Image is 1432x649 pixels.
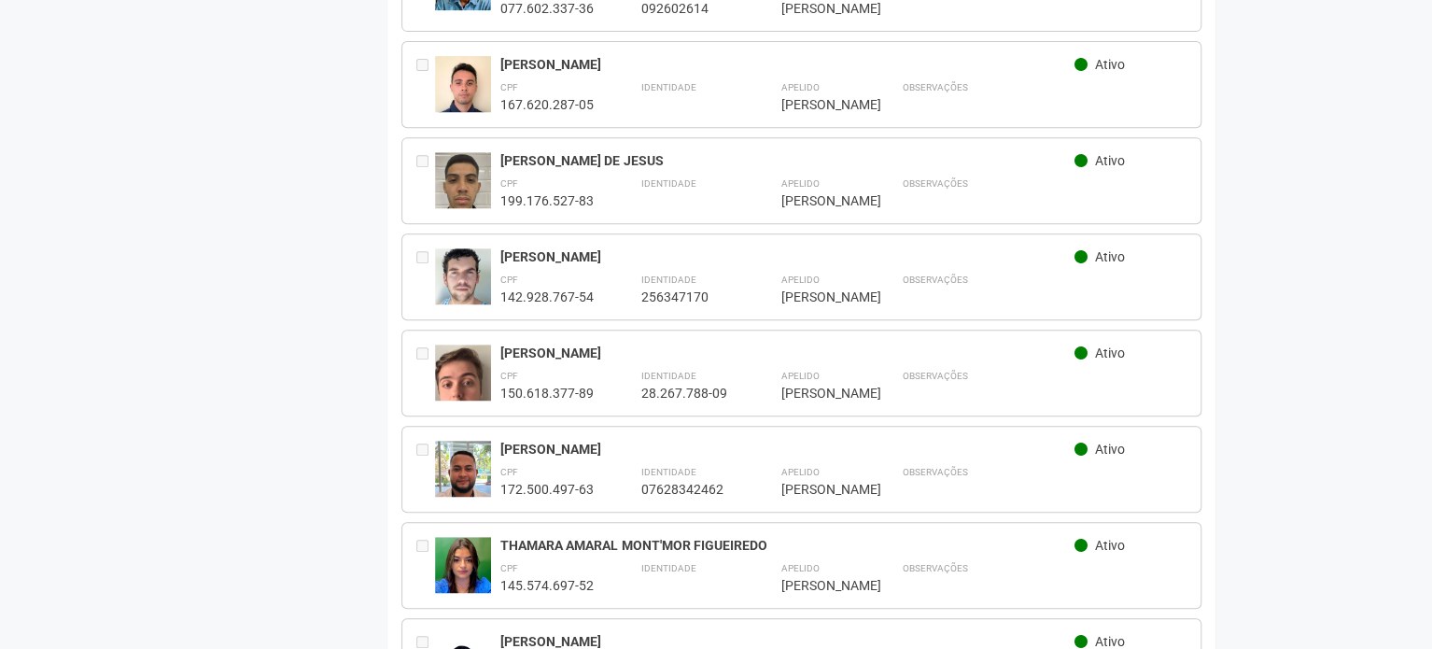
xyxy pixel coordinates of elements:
[500,82,518,92] strong: CPF
[435,537,491,605] img: user.jpg
[780,96,855,113] div: [PERSON_NAME]
[416,248,435,305] div: Entre em contato com a Aministração para solicitar o cancelamento ou 2a via
[1095,634,1125,649] span: Ativo
[902,467,967,477] strong: Observações
[500,152,1074,169] div: [PERSON_NAME] DE JESUS
[435,56,491,121] img: user.jpg
[780,563,819,573] strong: Apelido
[416,152,435,209] div: Entre em contato com a Aministração para solicitar o cancelamento ou 2a via
[500,289,594,305] div: 142.928.767-54
[780,371,819,381] strong: Apelido
[500,371,518,381] strong: CPF
[780,577,855,594] div: [PERSON_NAME]
[640,481,734,498] div: 07628342462
[902,82,967,92] strong: Observações
[500,385,594,402] div: 150.618.377-89
[500,248,1074,265] div: [PERSON_NAME]
[780,467,819,477] strong: Apelido
[416,345,435,402] div: Entre em contato com a Aministração para solicitar o cancelamento ou 2a via
[780,178,819,189] strong: Apelido
[902,178,967,189] strong: Observações
[640,289,734,305] div: 256347170
[1095,538,1125,553] span: Ativo
[416,441,435,498] div: Entre em contato com a Aministração para solicitar o cancelamento ou 2a via
[640,563,695,573] strong: Identidade
[1095,249,1125,264] span: Ativo
[500,345,1074,361] div: [PERSON_NAME]
[500,577,594,594] div: 145.574.697-52
[435,152,491,238] img: user.jpg
[902,563,967,573] strong: Observações
[902,275,967,285] strong: Observações
[780,385,855,402] div: [PERSON_NAME]
[500,441,1074,458] div: [PERSON_NAME]
[780,289,855,305] div: [PERSON_NAME]
[640,275,695,285] strong: Identidade
[500,56,1074,73] div: [PERSON_NAME]
[640,82,695,92] strong: Identidade
[640,385,734,402] div: 28.267.788-09
[416,537,435,594] div: Entre em contato com a Aministração para solicitar o cancelamento ou 2a via
[1095,442,1125,457] span: Ativo
[500,537,1074,554] div: THAMARA AMARAL MONT'MOR FIGUEIREDO
[435,345,491,437] img: user.jpg
[640,178,695,189] strong: Identidade
[500,563,518,573] strong: CPF
[902,371,967,381] strong: Observações
[435,441,491,515] img: user.jpg
[435,248,491,311] img: user.jpg
[1095,57,1125,72] span: Ativo
[416,56,435,113] div: Entre em contato com a Aministração para solicitar o cancelamento ou 2a via
[500,96,594,113] div: 167.620.287-05
[500,192,594,209] div: 199.176.527-83
[500,481,594,498] div: 172.500.497-63
[780,481,855,498] div: [PERSON_NAME]
[780,192,855,209] div: [PERSON_NAME]
[1095,346,1125,360] span: Ativo
[500,275,518,285] strong: CPF
[640,371,695,381] strong: Identidade
[780,275,819,285] strong: Apelido
[780,82,819,92] strong: Apelido
[1095,153,1125,168] span: Ativo
[500,467,518,477] strong: CPF
[500,178,518,189] strong: CPF
[640,467,695,477] strong: Identidade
